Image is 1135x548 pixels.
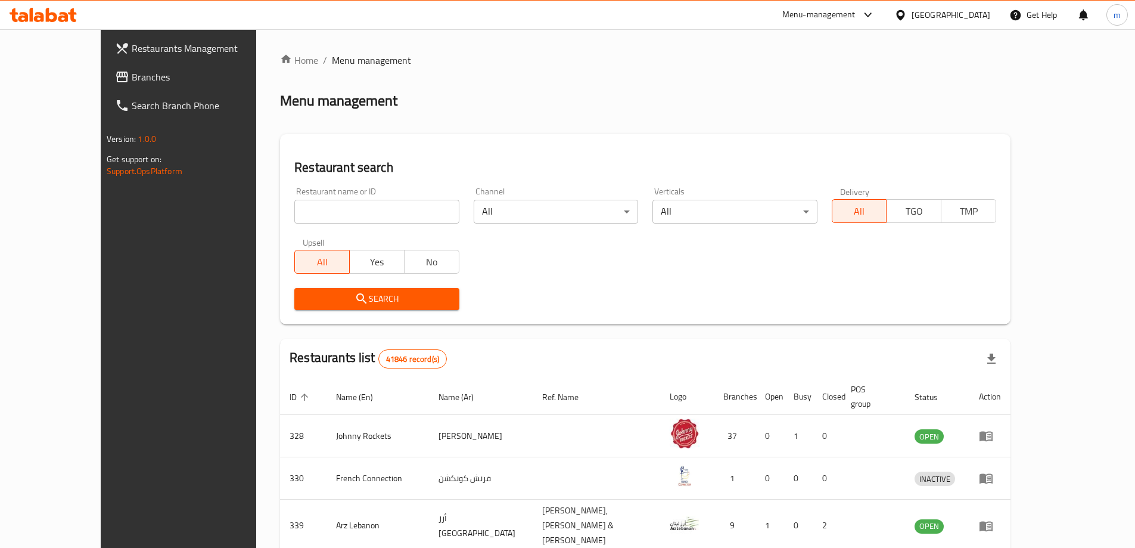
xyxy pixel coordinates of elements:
div: Menu [979,471,1001,485]
span: Name (En) [336,390,388,404]
a: Restaurants Management [105,34,290,63]
div: All [474,200,638,224]
a: Support.OpsPlatform [107,163,182,179]
td: 330 [280,457,326,500]
td: Johnny Rockets [326,415,429,457]
nav: breadcrumb [280,53,1010,67]
img: Arz Lebanon [670,509,699,538]
button: Search [294,288,459,310]
a: Home [280,53,318,67]
div: Menu [979,519,1001,533]
label: Delivery [840,187,870,196]
div: Export file [977,345,1006,373]
h2: Menu management [280,91,397,110]
div: OPEN [915,429,944,444]
span: Search [304,292,449,306]
span: Menu management [332,53,411,67]
label: Upsell [303,238,325,246]
td: [PERSON_NAME] [429,415,533,457]
td: 1 [784,415,813,457]
th: Action [969,379,1010,415]
li: / [323,53,327,67]
span: Version: [107,131,136,147]
a: Branches [105,63,290,91]
button: Yes [349,250,405,274]
button: TGO [886,199,941,223]
div: Total records count [378,349,447,369]
td: French Connection [326,457,429,500]
span: OPEN [915,519,944,533]
td: 0 [813,457,841,500]
span: All [837,203,882,220]
td: 0 [813,415,841,457]
td: فرنش كونكشن [429,457,533,500]
input: Search for restaurant name or ID.. [294,200,459,224]
img: Johnny Rockets [670,419,699,448]
span: Search Branch Phone [132,98,281,113]
a: Search Branch Phone [105,91,290,120]
span: m [1114,8,1121,21]
button: All [832,199,887,223]
span: Branches [132,70,281,84]
span: Restaurants Management [132,41,281,55]
button: All [294,250,350,274]
span: ID [290,390,312,404]
span: Name (Ar) [439,390,489,404]
span: INACTIVE [915,472,955,486]
span: TGO [891,203,937,220]
span: 41846 record(s) [379,354,446,365]
h2: Restaurants list [290,349,447,369]
span: POS group [851,382,891,411]
td: 328 [280,415,326,457]
div: Menu [979,429,1001,443]
span: Yes [355,253,400,271]
th: Closed [813,379,841,415]
div: INACTIVE [915,472,955,486]
th: Busy [784,379,813,415]
th: Branches [714,379,755,415]
td: 0 [755,415,784,457]
td: 1 [714,457,755,500]
div: Menu-management [782,8,856,22]
div: [GEOGRAPHIC_DATA] [912,8,990,21]
img: French Connection [670,461,699,491]
button: TMP [941,199,996,223]
span: 1.0.0 [138,131,156,147]
span: OPEN [915,430,944,444]
span: Get support on: [107,151,161,167]
div: All [652,200,817,224]
button: No [404,250,459,274]
td: 37 [714,415,755,457]
th: Logo [660,379,714,415]
span: All [300,253,345,271]
td: 0 [784,457,813,500]
span: No [409,253,455,271]
span: Ref. Name [542,390,594,404]
td: 0 [755,457,784,500]
span: TMP [946,203,991,220]
span: Status [915,390,953,404]
th: Open [755,379,784,415]
h2: Restaurant search [294,159,996,177]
